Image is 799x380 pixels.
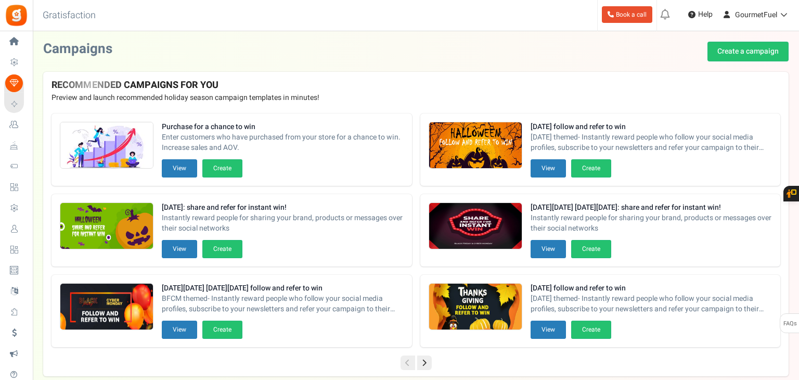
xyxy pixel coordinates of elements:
[531,321,566,339] button: View
[602,6,652,23] a: Book a call
[5,4,28,27] img: Gratisfaction
[429,122,522,169] img: Recommended Campaigns
[695,9,713,20] span: Help
[531,122,772,132] strong: [DATE] follow and refer to win
[531,213,772,234] span: Instantly reward people for sharing your brand, products or messages over their social networks
[162,283,404,294] strong: [DATE][DATE] [DATE][DATE] follow and refer to win
[783,314,797,334] span: FAQs
[684,6,717,23] a: Help
[531,159,566,178] button: View
[571,240,611,258] button: Create
[531,240,566,258] button: View
[202,240,242,258] button: Create
[531,132,772,153] span: [DATE] themed- Instantly reward people who follow your social media profiles, subscribe to your n...
[202,321,242,339] button: Create
[43,42,112,57] h2: Campaigns
[531,202,772,213] strong: [DATE][DATE] [DATE][DATE]: share and refer for instant win!
[202,159,242,178] button: Create
[51,93,780,103] p: Preview and launch recommended holiday season campaign templates in minutes!
[429,203,522,250] img: Recommended Campaigns
[60,122,153,169] img: Recommended Campaigns
[531,294,772,314] span: [DATE] themed- Instantly reward people who follow your social media profiles, subscribe to your n...
[60,284,153,331] img: Recommended Campaigns
[60,203,153,250] img: Recommended Campaigns
[571,321,611,339] button: Create
[735,9,777,20] span: GourmetFuel
[162,159,197,178] button: View
[162,202,404,213] strong: [DATE]: share and refer for instant win!
[162,213,404,234] span: Instantly reward people for sharing your brand, products or messages over their social networks
[162,321,197,339] button: View
[31,5,107,26] h3: Gratisfaction
[707,42,789,61] a: Create a campaign
[571,159,611,178] button: Create
[51,80,780,91] h4: RECOMMENDED CAMPAIGNS FOR YOU
[429,284,522,331] img: Recommended Campaigns
[162,122,404,132] strong: Purchase for a chance to win
[531,283,772,294] strong: [DATE] follow and refer to win
[162,132,404,153] span: Enter customers who have purchased from your store for a chance to win. Increase sales and AOV.
[162,294,404,314] span: BFCM themed- Instantly reward people who follow your social media profiles, subscribe to your new...
[162,240,197,258] button: View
